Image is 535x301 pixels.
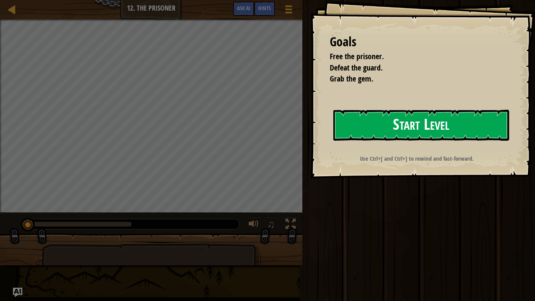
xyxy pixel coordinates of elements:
[246,217,262,233] button: Adjust volume
[320,62,506,74] li: Defeat the guard.
[13,288,22,297] button: Ask AI
[258,4,271,12] span: Hints
[330,51,384,62] span: Free the prisoner.
[320,73,506,85] li: Grab the gem.
[330,33,508,51] div: Goals
[330,62,383,73] span: Defeat the guard.
[237,4,250,12] span: Ask AI
[330,73,373,84] span: Grab the gem.
[333,110,509,141] button: Start Level
[360,154,474,163] strong: Use Ctrl+[ and Ctrl+] to rewind and fast-forward.
[279,2,298,20] button: Show game menu
[266,217,279,233] button: ♫
[233,2,254,16] button: Ask AI
[320,51,506,62] li: Free the prisoner.
[267,218,275,230] span: ♫
[283,217,298,233] button: Toggle fullscreen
